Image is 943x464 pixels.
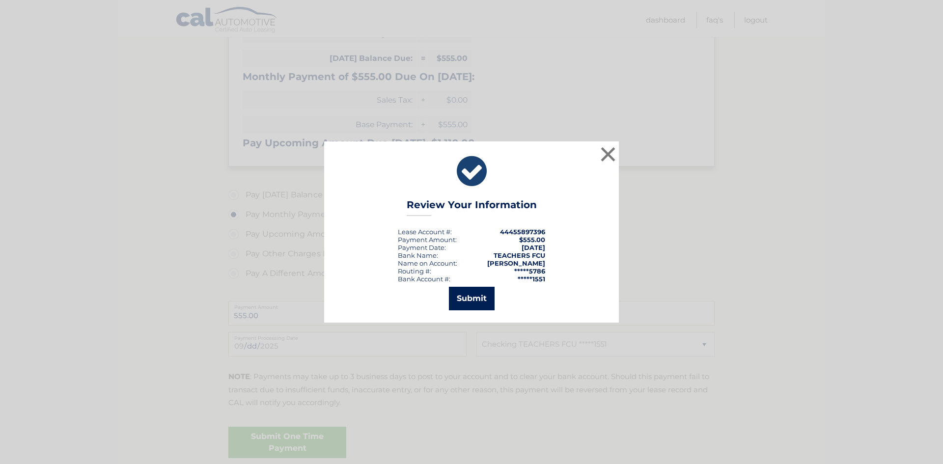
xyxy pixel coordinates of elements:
[449,287,495,310] button: Submit
[398,251,438,259] div: Bank Name:
[519,236,545,244] span: $555.00
[522,244,545,251] span: [DATE]
[398,236,457,244] div: Payment Amount:
[598,144,618,164] button: ×
[398,259,457,267] div: Name on Account:
[398,228,452,236] div: Lease Account #:
[407,199,537,216] h3: Review Your Information
[398,244,446,251] div: :
[500,228,545,236] strong: 44455897396
[398,275,450,283] div: Bank Account #:
[487,259,545,267] strong: [PERSON_NAME]
[398,244,444,251] span: Payment Date
[398,267,431,275] div: Routing #:
[494,251,545,259] strong: TEACHERS FCU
